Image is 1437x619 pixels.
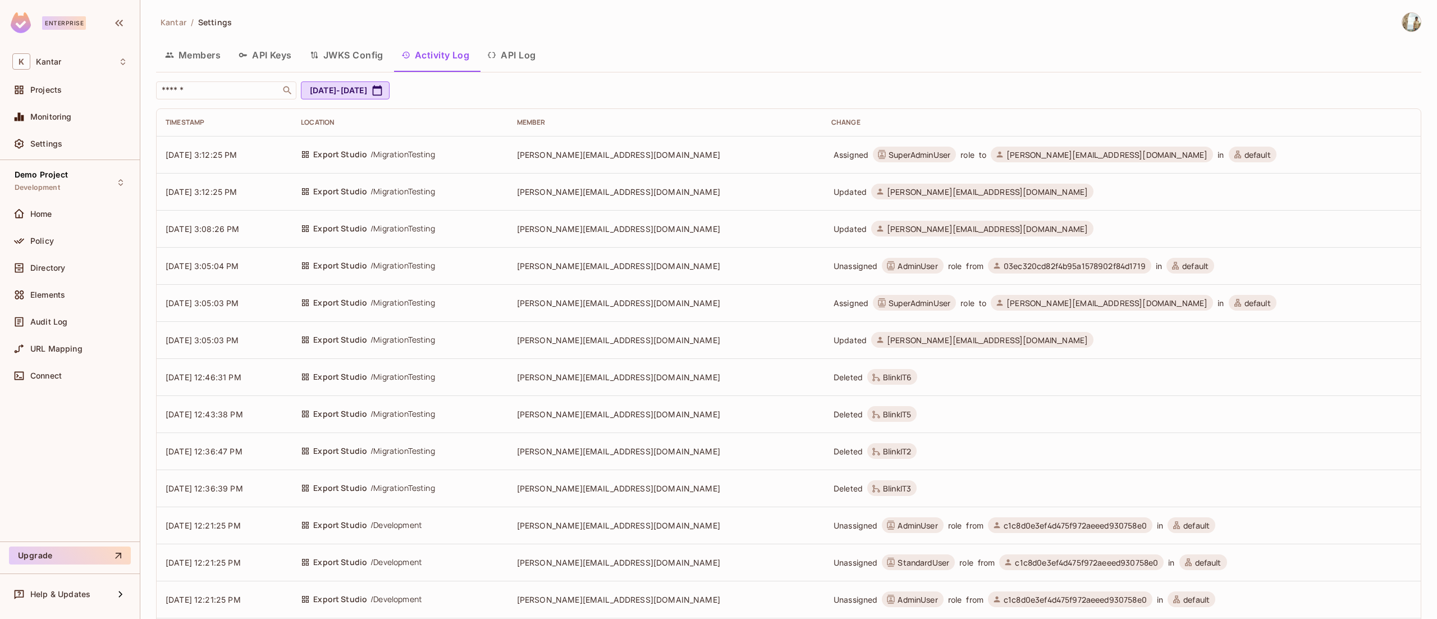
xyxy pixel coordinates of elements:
span: from [966,520,983,531]
span: Export Studio [313,519,367,531]
span: Assigned [834,149,868,160]
span: / MigrationTesting [370,334,435,346]
span: Elements [30,290,65,299]
span: [DATE] 3:05:03 PM [166,298,239,308]
span: Export Studio [313,260,367,272]
span: default [1183,520,1210,531]
span: Settings [30,139,62,148]
span: Connect [30,371,62,380]
span: [PERSON_NAME][EMAIL_ADDRESS][DOMAIN_NAME] [517,372,720,382]
button: [DATE]-[DATE] [301,81,390,99]
span: Assigned [834,298,868,308]
span: c1c8d0e3ef4d475f972aeeed930758e0 [1015,557,1158,568]
span: [PERSON_NAME][EMAIL_ADDRESS][DOMAIN_NAME] [887,335,1088,345]
span: Help & Updates [30,590,90,599]
span: [DATE] 12:21:25 PM [166,595,241,604]
span: Unassigned [834,261,878,271]
button: API Log [478,41,544,69]
span: Policy [30,236,54,245]
span: c1c8d0e3ef4d475f972aeeed930758e0 [1004,594,1147,605]
span: Directory [30,263,65,272]
span: Updated [834,224,867,234]
span: [PERSON_NAME][EMAIL_ADDRESS][DOMAIN_NAME] [517,447,720,456]
span: [DATE] 12:43:38 PM [166,409,243,419]
span: [PERSON_NAME][EMAIL_ADDRESS][DOMAIN_NAME] [887,186,1088,197]
span: AdminUser [898,261,937,271]
span: in [1218,298,1224,308]
span: Projects [30,85,62,94]
span: [PERSON_NAME][EMAIL_ADDRESS][DOMAIN_NAME] [517,261,720,271]
span: Settings [198,17,232,28]
span: [PERSON_NAME][EMAIL_ADDRESS][DOMAIN_NAME] [517,335,720,345]
span: default [1244,149,1271,160]
div: Member [517,118,813,127]
span: Export Studio [313,593,367,606]
button: Members [156,41,230,69]
span: [PERSON_NAME][EMAIL_ADDRESS][DOMAIN_NAME] [517,595,720,604]
span: [PERSON_NAME][EMAIL_ADDRESS][DOMAIN_NAME] [517,409,720,419]
span: / MigrationTesting [370,297,435,309]
span: to [979,149,986,160]
span: StandardUser [898,557,949,568]
span: / MigrationTesting [370,408,435,420]
span: to [979,298,986,308]
span: / Development [370,556,422,568]
button: JWKS Config [301,41,392,69]
span: Home [30,210,52,219]
span: [PERSON_NAME][EMAIL_ADDRESS][DOMAIN_NAME] [1006,149,1207,160]
span: Export Studio [313,556,367,568]
span: Kantar [161,17,186,28]
span: Export Studio [313,482,367,494]
span: K [12,53,30,70]
span: Deleted [834,483,863,494]
span: [PERSON_NAME][EMAIL_ADDRESS][DOMAIN_NAME] [517,521,720,530]
span: default [1244,298,1271,308]
span: in [1156,261,1162,271]
span: default [1182,261,1209,271]
span: Deleted [834,446,863,457]
li: / [191,17,194,28]
span: [PERSON_NAME][EMAIL_ADDRESS][DOMAIN_NAME] [517,298,720,308]
span: [PERSON_NAME][EMAIL_ADDRESS][DOMAIN_NAME] [517,224,720,234]
span: c1c8d0e3ef4d475f972aeeed930758e0 [1004,520,1147,531]
span: Export Studio [313,445,367,457]
span: in [1157,594,1163,605]
span: in [1168,557,1174,568]
span: AdminUser [898,594,937,605]
span: BlinkIT6 [883,372,912,383]
span: [PERSON_NAME][EMAIL_ADDRESS][DOMAIN_NAME] [1006,298,1207,308]
div: Location [301,118,499,127]
span: Export Studio [313,148,367,161]
span: Unassigned [834,594,878,605]
span: Workspace: Kantar [36,57,61,66]
span: Development [15,183,60,192]
span: [DATE] 12:21:25 PM [166,558,241,567]
span: BlinkIT3 [883,483,911,494]
span: / MigrationTesting [370,482,435,494]
span: [PERSON_NAME][EMAIL_ADDRESS][DOMAIN_NAME] [517,150,720,160]
span: / MigrationTesting [370,222,435,235]
span: Deleted [834,372,863,383]
span: / MigrationTesting [370,445,435,457]
span: / MigrationTesting [370,260,435,272]
span: BlinkIT2 [883,446,911,457]
span: role [948,594,962,605]
span: from [966,261,983,271]
span: AdminUser [898,520,937,531]
span: Unassigned [834,557,878,568]
span: / Development [370,593,422,606]
span: / MigrationTesting [370,371,435,383]
span: Updated [834,186,867,197]
span: role [948,261,962,271]
span: role [948,520,962,531]
span: [DATE] 3:05:04 PM [166,261,239,271]
button: Activity Log [392,41,479,69]
span: [DATE] 3:12:25 PM [166,150,237,160]
span: URL Mapping [30,344,83,353]
span: Unassigned [834,520,878,531]
span: Export Studio [313,371,367,383]
span: SuperAdminUser [889,298,950,308]
img: Spoorthy D Gopalagowda [1402,13,1421,31]
span: [DATE] 12:36:39 PM [166,484,243,493]
span: [DATE] 12:36:47 PM [166,447,242,456]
